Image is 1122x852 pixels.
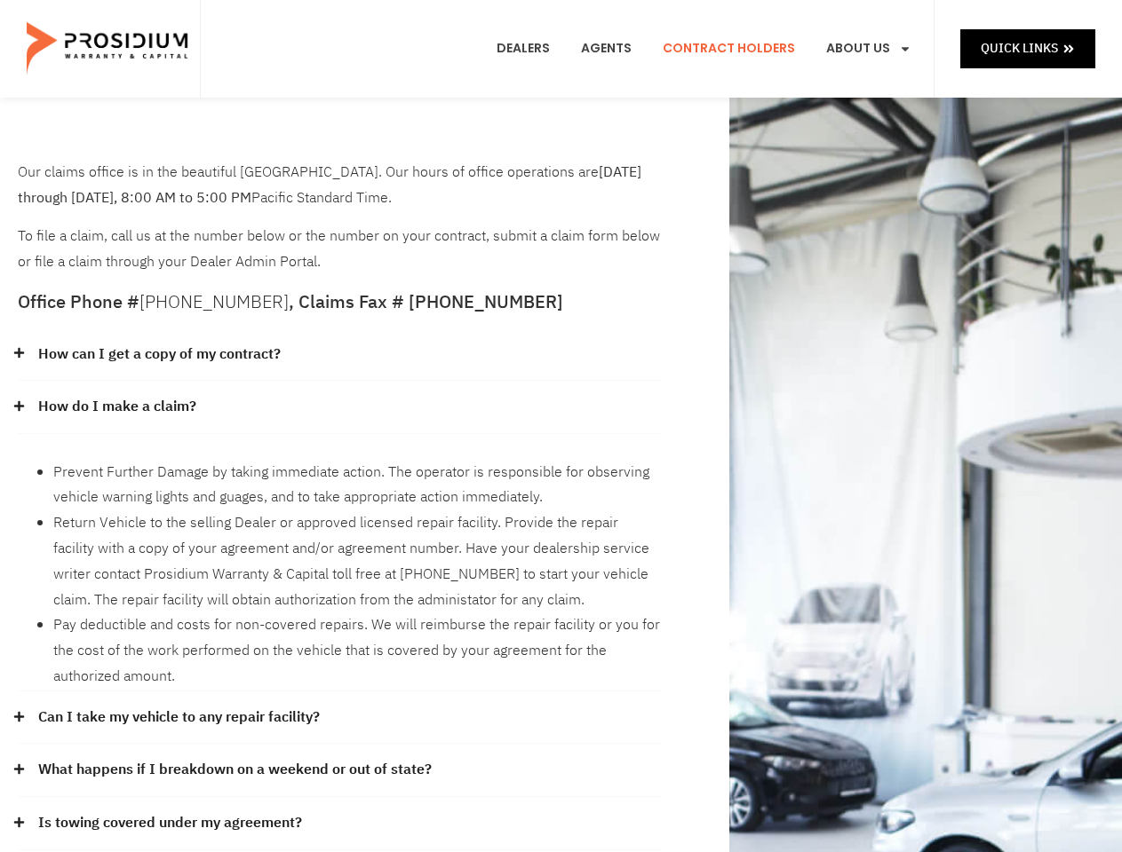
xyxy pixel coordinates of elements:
[139,288,289,315] a: [PHONE_NUMBER]
[18,691,663,745] div: Can I take my vehicle to any repair facility?
[38,757,432,783] a: What happens if I breakdown on a weekend or out of state?
[649,16,808,82] a: Contract Holders
[568,16,645,82] a: Agents
[981,37,1058,59] span: Quick Links
[53,612,663,689] li: Pay deductible and costs for non-covered repairs. We will reimburse the repair facility or you fo...
[18,328,663,382] div: How can I get a copy of my contract?
[813,16,925,82] a: About Us
[960,29,1095,67] a: Quick Links
[53,690,663,715] li: Refer to the section in your agreement “Guide To Filing A Claim”.
[38,394,196,420] a: How do I make a claim?
[38,810,302,836] a: Is towing covered under my agreement?
[18,434,663,690] div: How do I make a claim?
[483,16,925,82] nav: Menu
[38,705,320,730] a: Can I take my vehicle to any repair facility?
[38,342,281,367] a: How can I get a copy of my contract?
[18,381,663,434] div: How do I make a claim?
[18,797,663,850] div: Is towing covered under my agreement?
[18,160,663,275] div: To file a claim, call us at the number below or the number on your contract, submit a claim form ...
[18,744,663,797] div: What happens if I breakdown on a weekend or out of state?
[53,460,663,511] li: Prevent Further Damage by taking immediate action. The operator is responsible for observing vehi...
[18,160,663,211] p: Our claims office is in the beautiful [GEOGRAPHIC_DATA]. Our hours of office operations are Pacif...
[483,16,563,82] a: Dealers
[18,293,663,311] h5: Office Phone # , Claims Fax # [PHONE_NUMBER]
[53,510,663,612] li: Return Vehicle to the selling Dealer or approved licensed repair facility. Provide the repair fac...
[18,162,641,209] b: [DATE] through [DATE], 8:00 AM to 5:00 PM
